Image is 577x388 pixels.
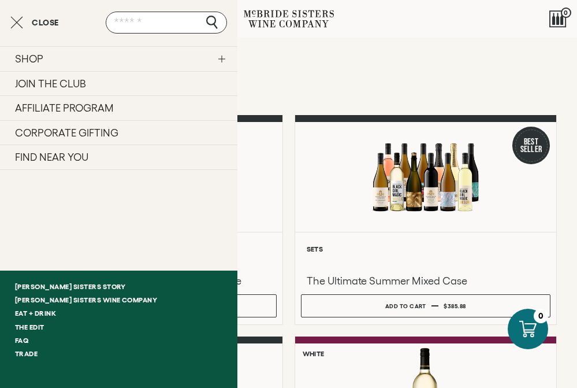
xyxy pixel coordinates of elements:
[444,303,466,309] span: $385.88
[32,19,59,27] span: Close
[301,294,551,317] button: Add to cart $385.88
[10,16,59,29] button: Close cart
[561,8,571,18] span: 0
[303,350,325,357] h6: White
[307,274,545,289] h3: The Ultimate Summer Mixed Case
[307,245,545,253] h6: Sets
[534,309,548,323] div: 0
[385,298,426,315] div: Add to cart
[295,115,557,325] a: Best Seller The Ultimate Summer Mixed Case Sets The Ultimate Summer Mixed Case Add to cart $385.88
